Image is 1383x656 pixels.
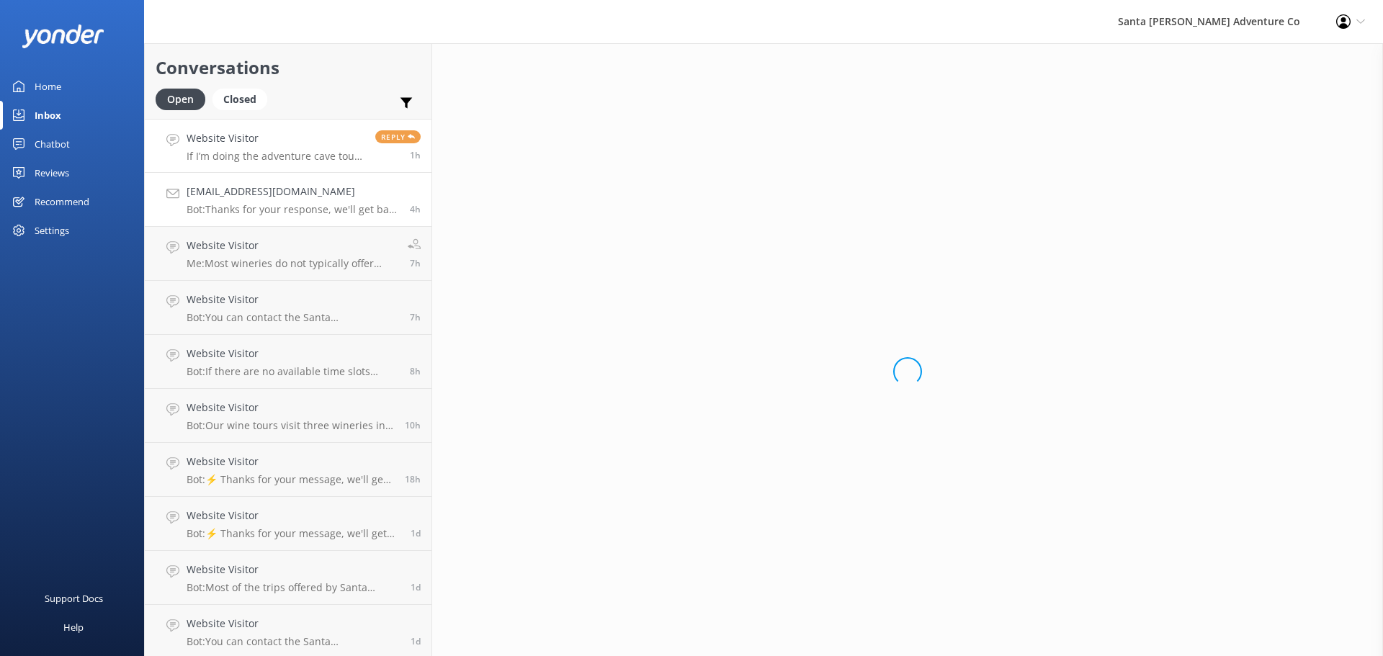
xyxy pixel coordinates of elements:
[187,454,394,469] h4: Website Visitor
[187,527,400,540] p: Bot: ⚡ Thanks for your message, we'll get back to you as soon as we can. You're also welcome to k...
[145,551,431,605] a: Website VisitorBot:Most of the trips offered by Santa [PERSON_NAME] Adventure Company are suitabl...
[410,257,421,269] span: Oct 13 2025 09:14am (UTC -07:00) America/Tijuana
[411,527,421,539] span: Oct 12 2025 01:35pm (UTC -07:00) America/Tijuana
[35,158,69,187] div: Reviews
[187,292,399,307] h4: Website Visitor
[35,130,70,158] div: Chatbot
[145,335,431,389] a: Website VisitorBot:If there are no available time slots showing online for March/April, the trip ...
[35,72,61,101] div: Home
[212,91,274,107] a: Closed
[405,419,421,431] span: Oct 13 2025 06:06am (UTC -07:00) America/Tijuana
[145,443,431,497] a: Website VisitorBot:⚡ Thanks for your message, we'll get back to you as soon as we can. You're als...
[375,130,421,143] span: Reply
[145,227,431,281] a: Website VisitorMe:Most wineries do not typically offer behind the scenes wine tours for standard ...
[22,24,104,48] img: yonder-white-logo.png
[156,54,421,81] h2: Conversations
[156,91,212,107] a: Open
[187,184,399,199] h4: [EMAIL_ADDRESS][DOMAIN_NAME]
[45,584,103,613] div: Support Docs
[187,238,397,253] h4: Website Visitor
[35,101,61,130] div: Inbox
[145,389,431,443] a: Website VisitorBot:Our wine tours visit three wineries in [GEOGRAPHIC_DATA][PERSON_NAME], but we ...
[187,130,364,146] h4: Website Visitor
[156,89,205,110] div: Open
[187,400,394,415] h4: Website Visitor
[187,616,400,632] h4: Website Visitor
[63,613,84,642] div: Help
[405,473,421,485] span: Oct 12 2025 09:53pm (UTC -07:00) America/Tijuana
[145,281,431,335] a: Website VisitorBot:You can contact the Santa [PERSON_NAME] Adventure Co. team at [PHONE_NUMBER], ...
[187,581,400,594] p: Bot: Most of the trips offered by Santa [PERSON_NAME] Adventure Company are suitable for beginner...
[187,508,400,524] h4: Website Visitor
[410,203,421,215] span: Oct 13 2025 12:09pm (UTC -07:00) America/Tijuana
[410,311,421,323] span: Oct 13 2025 08:43am (UTC -07:00) America/Tijuana
[35,187,89,216] div: Recommend
[187,635,400,648] p: Bot: You can contact the Santa [PERSON_NAME] Adventure Co. team at [PHONE_NUMBER], or by emailing...
[187,419,394,432] p: Bot: Our wine tours visit three wineries in [GEOGRAPHIC_DATA][PERSON_NAME], but we can't guarante...
[187,365,399,378] p: Bot: If there are no available time slots showing online for March/April, the trip is likely full...
[187,150,364,163] p: If I’m doing the adventure cave tour that starts at 10:30 what time should I schedule my return f...
[145,119,431,173] a: Website VisitorIf I’m doing the adventure cave tour that starts at 10:30 what time should I sched...
[187,562,400,578] h4: Website Visitor
[145,173,431,227] a: [EMAIL_ADDRESS][DOMAIN_NAME]Bot:Thanks for your response, we'll get back to you as soon as we can...
[212,89,267,110] div: Closed
[187,203,399,216] p: Bot: Thanks for your response, we'll get back to you as soon as we can during opening hours.
[187,311,399,324] p: Bot: You can contact the Santa [PERSON_NAME] Adventure Co. team at [PHONE_NUMBER], or by emailing...
[187,473,394,486] p: Bot: ⚡ Thanks for your message, we'll get back to you as soon as we can. You're also welcome to k...
[411,635,421,647] span: Oct 12 2025 11:57am (UTC -07:00) America/Tijuana
[411,581,421,593] span: Oct 12 2025 12:04pm (UTC -07:00) America/Tijuana
[35,216,69,245] div: Settings
[145,497,431,551] a: Website VisitorBot:⚡ Thanks for your message, we'll get back to you as soon as we can. You're als...
[410,149,421,161] span: Oct 13 2025 02:40pm (UTC -07:00) America/Tijuana
[410,365,421,377] span: Oct 13 2025 07:29am (UTC -07:00) America/Tijuana
[187,257,397,270] p: Me: Most wineries do not typically offer behind the scenes wine tours for standard 90 minute tast...
[187,346,399,361] h4: Website Visitor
